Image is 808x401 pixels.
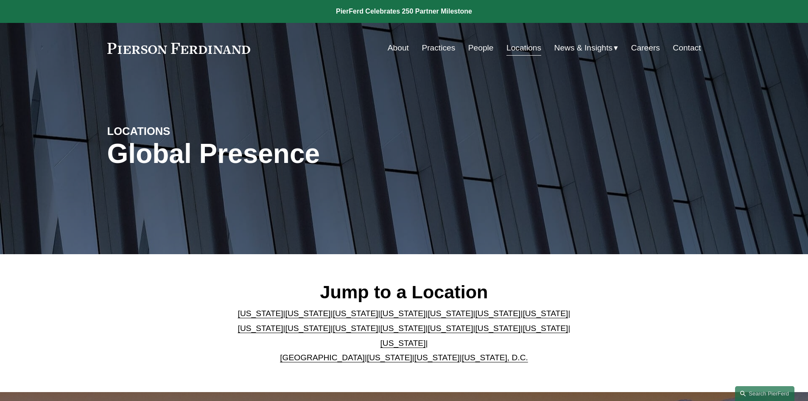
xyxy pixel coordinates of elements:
h4: LOCATIONS [107,124,256,138]
a: [US_STATE] [333,309,378,318]
a: [US_STATE] [475,309,520,318]
a: [US_STATE] [238,324,283,333]
a: Careers [631,40,660,56]
a: Search this site [735,386,794,401]
a: About [388,40,409,56]
a: [US_STATE], D.C. [462,353,528,362]
a: [US_STATE] [238,309,283,318]
span: News & Insights [554,41,613,56]
a: [US_STATE] [367,353,412,362]
a: [US_STATE] [285,324,331,333]
h2: Jump to a Location [231,281,577,303]
a: folder dropdown [554,40,618,56]
a: [US_STATE] [285,309,331,318]
a: [US_STATE] [428,309,473,318]
a: [US_STATE] [380,324,426,333]
a: [US_STATE] [475,324,520,333]
a: [US_STATE] [523,324,568,333]
a: Contact [673,40,701,56]
a: [US_STATE] [414,353,460,362]
a: People [468,40,494,56]
a: [GEOGRAPHIC_DATA] [280,353,365,362]
a: Locations [506,40,541,56]
a: [US_STATE] [380,309,426,318]
a: [US_STATE] [523,309,568,318]
h1: Global Presence [107,138,503,169]
a: Practices [422,40,455,56]
a: [US_STATE] [333,324,378,333]
p: | | | | | | | | | | | | | | | | | | [231,306,577,365]
a: [US_STATE] [428,324,473,333]
a: [US_STATE] [380,339,426,348]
